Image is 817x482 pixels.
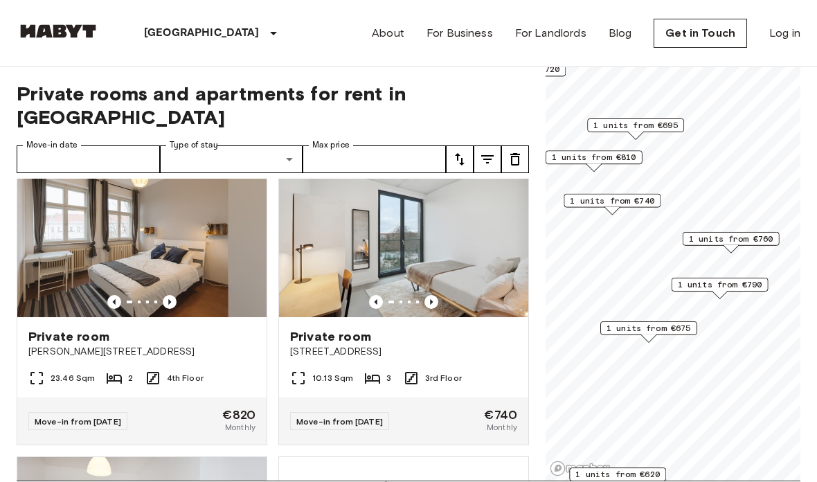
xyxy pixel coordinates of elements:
span: 1 units from €695 [593,119,678,132]
button: Previous image [107,295,121,309]
button: Previous image [163,295,177,309]
div: Map marker [672,278,769,299]
input: Choose date [17,145,160,173]
span: 2 [128,372,133,384]
span: €820 [222,409,255,421]
span: 3rd Floor [425,372,462,384]
a: Marketing picture of unit DE-01-267-001-02HPrevious imagePrevious imagePrivate room[PERSON_NAME][... [17,150,267,445]
div: Map marker [600,321,697,343]
a: For Landlords [515,25,586,42]
label: Max price [312,139,350,151]
div: Map marker [683,232,780,253]
a: Mapbox logo [550,461,611,476]
a: For Business [427,25,493,42]
span: 1 units from €620 [575,468,660,481]
span: 17 units from €720 [470,63,559,75]
p: [GEOGRAPHIC_DATA] [144,25,260,42]
img: Habyt [17,24,100,38]
span: Private rooms and apartments for rent in [GEOGRAPHIC_DATA] [17,82,529,129]
button: tune [474,145,501,173]
a: Blog [609,25,632,42]
button: tune [446,145,474,173]
span: 3 [386,372,391,384]
span: 23.46 Sqm [51,372,95,384]
label: Type of stay [170,139,218,151]
span: 1 units from €760 [689,233,773,245]
span: [STREET_ADDRESS] [290,345,517,359]
span: 4th Floor [167,372,204,384]
span: Move-in from [DATE] [35,416,121,427]
div: Map marker [464,62,566,84]
span: 1 units from €790 [678,278,762,291]
span: Move-in from [DATE] [296,416,383,427]
div: Map marker [546,150,643,172]
span: 10.13 Sqm [312,372,353,384]
label: Move-in date [26,139,78,151]
span: Monthly [225,421,255,434]
a: About [372,25,404,42]
a: Get in Touch [654,19,747,48]
button: Previous image [424,295,438,309]
span: [PERSON_NAME][STREET_ADDRESS] [28,345,255,359]
span: Monthly [487,421,517,434]
img: Marketing picture of unit DE-01-267-001-02H [17,151,267,317]
div: Map marker [564,194,661,215]
button: Previous image [369,295,383,309]
span: 1 units from €740 [570,195,654,207]
span: €740 [484,409,517,421]
span: 1 units from €675 [607,322,691,334]
img: Marketing picture of unit DE-01-264-005-03H [279,151,528,317]
button: tune [501,145,529,173]
span: 1 units from €810 [552,151,636,163]
a: Log in [769,25,800,42]
span: Private room [290,328,371,345]
a: Marketing picture of unit DE-01-264-005-03HPrevious imagePrevious imagePrivate room[STREET_ADDRES... [278,150,529,445]
span: Private room [28,328,109,345]
div: Map marker [587,118,684,140]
